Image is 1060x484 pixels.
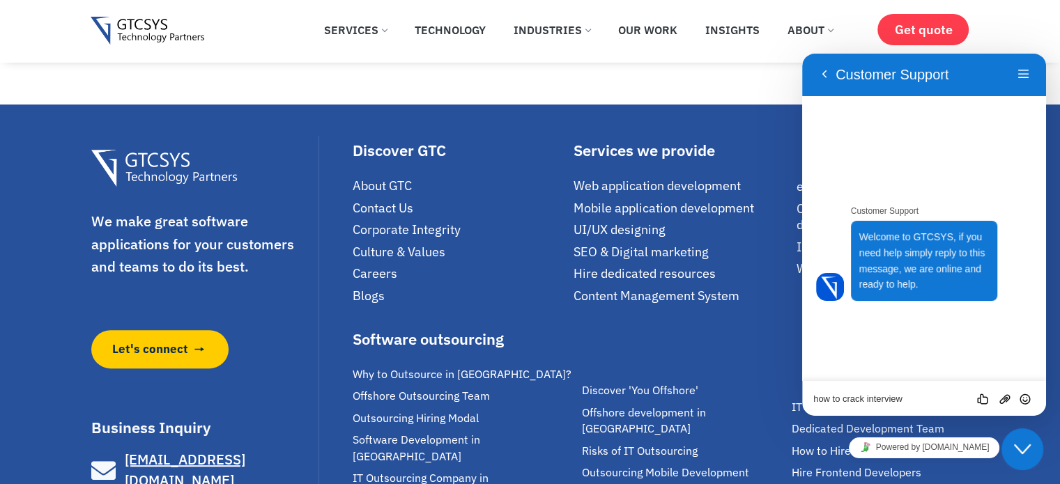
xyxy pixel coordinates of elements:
[91,17,204,45] img: Gtcsys logo
[581,443,785,459] a: Risks of IT Outsourcing
[353,366,574,382] a: Why to Outsource in [GEOGRAPHIC_DATA]?
[574,265,790,281] a: Hire dedicated resources
[574,244,790,260] a: SEO & Digital marketing
[792,443,965,459] span: How to Hire Software Developers?
[353,244,445,260] span: Culture & Values
[574,178,790,194] a: Web application development
[353,221,461,237] span: Corporate Integrity
[353,265,397,281] span: Careers
[802,54,1046,416] iframe: chat widget
[608,15,688,45] a: Our Work
[91,420,316,435] h3: Business Inquiry
[353,265,567,281] a: Careers
[112,341,188,358] span: Let's connect
[353,244,567,260] a: Culture & Values
[792,443,976,459] a: How to Hire Software Developers?
[353,178,567,194] a: About GTC
[574,288,790,304] a: Content Management System
[574,221,790,237] a: UI/UX designing
[353,388,574,404] a: Offshore Outsourcing Team
[353,288,567,304] a: Blogs
[792,421,944,437] span: Dedicated Development Team
[574,244,709,260] span: SEO & Digital marketing
[797,178,866,194] span: eCommerce
[797,178,969,194] a: eCommerce
[91,210,316,279] p: We make great software applications for your customers and teams to do its best.
[802,432,1046,463] iframe: chat widget
[797,260,857,276] span: Wearables
[792,421,976,437] a: Dedicated Development Team
[574,265,716,281] span: Hire dedicated resources
[353,288,385,304] span: Blogs
[574,200,754,216] span: Mobile application development
[792,399,976,415] a: IT Staff Augmentation
[353,331,574,347] div: Software outsourcing
[581,465,748,481] span: Outsourcing Mobile Development
[894,22,952,37] span: Get quote
[581,443,697,459] span: Risks of IT Outsourcing
[792,465,976,481] a: Hire Frontend Developers
[353,432,574,465] a: Software Development in [GEOGRAPHIC_DATA]
[353,200,567,216] a: Contact Us
[777,15,843,45] a: About
[503,15,601,45] a: Industries
[797,239,969,255] a: Internet of Things
[797,239,897,255] span: Internet of Things
[353,388,490,404] span: Offshore Outsourcing Team
[581,382,698,398] span: Discover 'You Offshore'
[353,200,413,216] span: Contact Us
[695,15,770,45] a: Insights
[574,200,790,216] a: Mobile application development
[353,410,479,426] span: Outsourcing Hiring Modal
[574,221,666,237] span: UI/UX designing
[581,405,785,437] a: Offshore development in [GEOGRAPHIC_DATA]
[581,382,785,398] a: Discover 'You Offshore'
[792,465,921,481] span: Hire Frontend Developers
[91,150,237,187] img: Gtcsys Footer Logo
[797,201,969,233] a: Custom software development
[574,143,790,158] div: Services we provide
[353,366,571,382] span: Why to Outsource in [GEOGRAPHIC_DATA]?
[353,143,567,158] div: Discover GTC
[314,15,397,45] a: Services
[404,15,496,45] a: Technology
[797,260,969,276] a: Wearables
[877,14,969,45] a: Get quote
[574,178,741,194] span: Web application development
[581,465,785,481] a: Outsourcing Mobile Development
[353,221,567,237] a: Corporate Integrity
[353,410,574,426] a: Outsourcing Hiring Modal
[792,399,902,415] span: IT Staff Augmentation
[353,178,412,194] span: About GTC
[91,330,229,368] a: Let's connect
[1001,428,1046,470] iframe: chat widget
[574,288,739,304] span: Content Management System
